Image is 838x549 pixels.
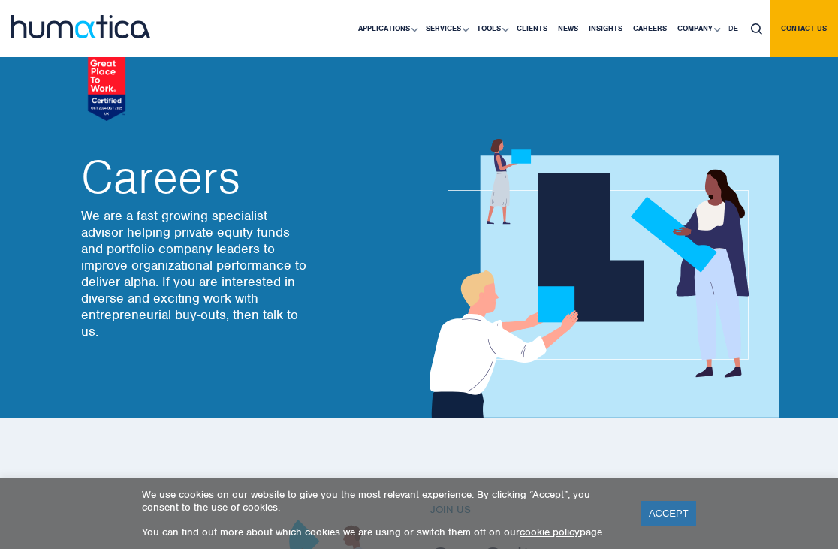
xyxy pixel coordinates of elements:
[11,15,150,38] img: logo
[142,488,622,514] p: We use cookies on our website to give you the most relevant experience. By clicking “Accept”, you...
[81,155,306,200] h2: Careers
[728,23,738,33] span: DE
[641,501,696,526] a: ACCEPT
[81,207,306,339] p: We are a fast growing specialist advisor helping private equity funds and portfolio company leade...
[751,23,762,35] img: search_icon
[419,139,779,418] img: about_banner1
[520,526,580,538] a: cookie policy
[142,526,622,538] p: You can find out more about which cookies we are using or switch them off on our page.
